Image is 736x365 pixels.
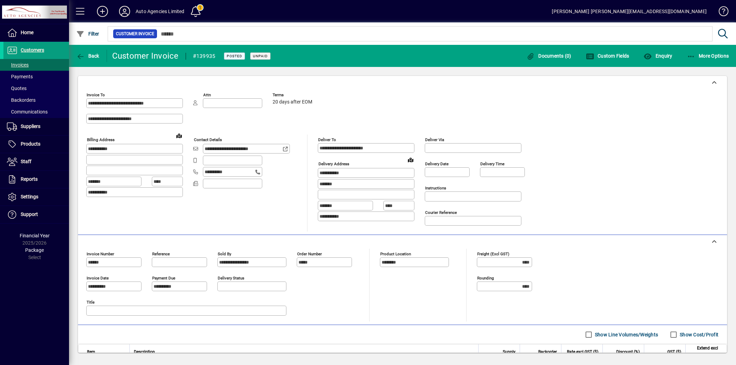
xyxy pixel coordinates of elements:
[644,53,672,59] span: Enquiry
[586,53,629,59] span: Custom Fields
[3,59,69,71] a: Invoices
[3,153,69,170] a: Staff
[21,159,31,164] span: Staff
[152,251,170,256] mat-label: Reference
[25,247,44,253] span: Package
[114,5,136,18] button: Profile
[218,251,231,256] mat-label: Sold by
[87,92,105,97] mat-label: Invoice To
[3,171,69,188] a: Reports
[616,348,640,356] span: Discount (%)
[116,30,154,37] span: Customer Invoice
[687,53,729,59] span: More Options
[3,94,69,106] a: Backorders
[75,50,101,62] button: Back
[405,154,416,165] a: View on map
[69,50,107,62] app-page-header-button: Back
[273,99,312,105] span: 20 days after EOM
[477,251,509,256] mat-label: Freight (excl GST)
[3,188,69,206] a: Settings
[527,53,571,59] span: Documents (0)
[593,331,658,338] label: Show Line Volumes/Weights
[21,211,38,217] span: Support
[87,251,114,256] mat-label: Invoice number
[21,141,40,147] span: Products
[253,54,268,58] span: Unpaid
[567,348,598,356] span: Rate excl GST ($)
[87,276,109,280] mat-label: Invoice date
[425,161,449,166] mat-label: Delivery date
[21,124,40,129] span: Suppliers
[297,251,322,256] mat-label: Order number
[3,71,69,82] a: Payments
[3,106,69,118] a: Communications
[203,92,211,97] mat-label: Attn
[380,251,411,256] mat-label: Product location
[318,137,336,142] mat-label: Deliver To
[20,233,50,238] span: Financial Year
[7,62,29,68] span: Invoices
[112,50,179,61] div: Customer Invoice
[678,331,718,338] label: Show Cost/Profit
[152,276,175,280] mat-label: Payment due
[503,348,516,356] span: Supply
[227,54,242,58] span: Posted
[667,348,681,356] span: GST ($)
[685,50,731,62] button: More Options
[87,300,95,305] mat-label: Title
[218,276,244,280] mat-label: Delivery status
[690,344,718,359] span: Extend excl GST ($)
[538,348,557,356] span: Backorder
[3,82,69,94] a: Quotes
[91,5,114,18] button: Add
[7,109,48,115] span: Communications
[584,50,631,62] button: Custom Fields
[75,28,101,40] button: Filter
[134,348,155,356] span: Description
[480,161,504,166] mat-label: Delivery time
[87,348,95,356] span: Item
[136,6,185,17] div: Auto Agencies Limited
[552,6,707,17] div: [PERSON_NAME] [PERSON_NAME][EMAIL_ADDRESS][DOMAIN_NAME]
[7,74,33,79] span: Payments
[21,30,33,35] span: Home
[3,118,69,135] a: Suppliers
[642,50,674,62] button: Enquiry
[21,194,38,199] span: Settings
[3,24,69,41] a: Home
[425,210,457,215] mat-label: Courier Reference
[76,53,99,59] span: Back
[7,86,27,91] span: Quotes
[21,47,44,53] span: Customers
[714,1,727,24] a: Knowledge Base
[477,276,494,280] mat-label: Rounding
[7,97,36,103] span: Backorders
[3,136,69,153] a: Products
[3,206,69,223] a: Support
[425,137,444,142] mat-label: Deliver via
[273,93,314,97] span: Terms
[21,176,38,182] span: Reports
[174,130,185,141] a: View on map
[193,51,216,62] div: #139935
[425,186,446,190] mat-label: Instructions
[525,50,573,62] button: Documents (0)
[76,31,99,37] span: Filter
